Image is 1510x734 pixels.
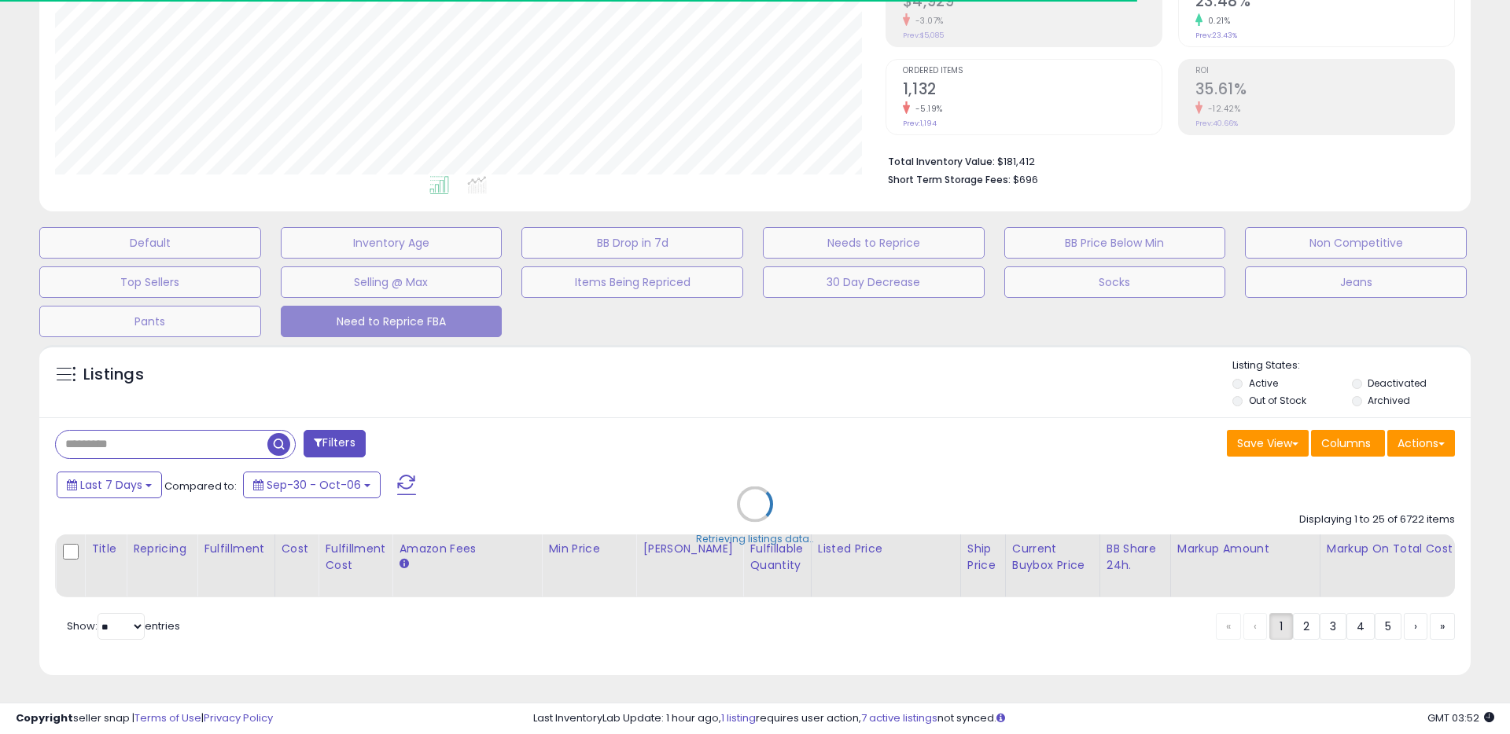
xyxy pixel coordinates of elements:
[721,710,756,725] a: 1 listing
[281,266,503,298] button: Selling @ Max
[204,710,273,725] a: Privacy Policy
[39,266,261,298] button: Top Sellers
[763,266,985,298] button: 30 Day Decrease
[1195,80,1454,101] h2: 35.61%
[903,80,1162,101] h2: 1,132
[910,103,943,115] small: -5.19%
[910,15,944,27] small: -3.07%
[39,227,261,259] button: Default
[888,155,995,168] b: Total Inventory Value:
[903,119,937,128] small: Prev: 1,194
[1202,103,1241,115] small: -12.42%
[763,227,985,259] button: Needs to Reprice
[1013,172,1038,187] span: $696
[16,710,73,725] strong: Copyright
[1195,31,1237,40] small: Prev: 23.43%
[134,710,201,725] a: Terms of Use
[888,151,1443,170] li: $181,412
[1427,710,1494,725] span: 2025-10-14 03:52 GMT
[1245,266,1467,298] button: Jeans
[1004,266,1226,298] button: Socks
[861,710,937,725] a: 7 active listings
[1004,227,1226,259] button: BB Price Below Min
[533,711,1494,726] div: Last InventoryLab Update: 1 hour ago, requires user action, not synced.
[1202,15,1231,27] small: 0.21%
[1195,67,1454,75] span: ROI
[281,227,503,259] button: Inventory Age
[16,711,273,726] div: seller snap | |
[521,266,743,298] button: Items Being Repriced
[281,306,503,337] button: Need to Reprice FBA
[39,306,261,337] button: Pants
[1245,227,1467,259] button: Non Competitive
[903,31,944,40] small: Prev: $5,085
[888,173,1011,186] b: Short Term Storage Fees:
[521,227,743,259] button: BB Drop in 7d
[1195,119,1238,128] small: Prev: 40.66%
[696,531,814,545] div: Retrieving listings data..
[903,67,1162,75] span: Ordered Items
